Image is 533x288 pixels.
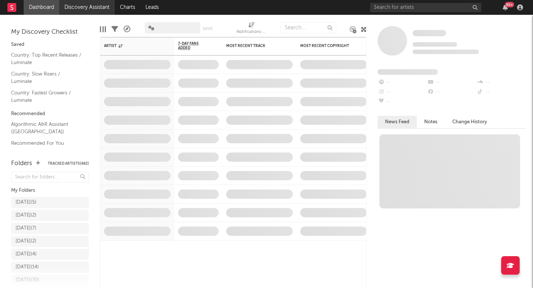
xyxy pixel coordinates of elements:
[16,250,37,259] div: [DATE] ( 4 )
[427,78,476,87] div: --
[203,27,212,31] button: Save
[104,44,160,48] div: Artist
[100,19,106,40] div: Edit Columns
[111,19,118,40] div: Filters
[11,159,32,168] div: Folders
[163,42,171,50] button: Filter by Artist
[505,2,514,7] div: 99 +
[16,263,39,272] div: [DATE] ( 14 )
[417,116,445,128] button: Notes
[16,276,39,285] div: [DATE] ( 30 )
[11,249,89,260] a: [DATE](4)
[16,224,36,233] div: [DATE] ( 7 )
[476,87,526,97] div: --
[413,42,457,47] span: Tracking Since: [DATE]
[413,30,446,37] a: Some Artist
[503,4,508,10] button: 99+
[11,210,89,221] a: [DATE](2)
[11,139,81,147] a: Recommended For You
[11,89,81,104] a: Country: Fastest Growers / Luminate
[124,19,130,40] div: A&R Pipeline
[413,30,446,36] span: Some Artist
[445,116,495,128] button: Change History
[11,275,89,286] a: [DATE](30)
[11,262,89,273] a: [DATE](14)
[11,40,89,49] div: Saved
[11,110,89,118] div: Recommended
[413,50,479,54] span: 0 fans last week
[300,44,356,48] div: Most Recent Copyright
[378,116,417,128] button: News Feed
[427,87,476,97] div: --
[378,87,427,97] div: --
[281,22,336,33] input: Search...
[237,28,266,37] div: Notifications (Artist)
[11,120,81,135] a: Algorithmic A&R Assistant ([GEOGRAPHIC_DATA])
[378,78,427,87] div: --
[11,223,89,234] a: [DATE](7)
[11,172,89,182] input: Search for folders...
[226,44,282,48] div: Most Recent Track
[359,42,367,50] button: Filter by Most Recent Copyright
[16,237,36,246] div: [DATE] ( 2 )
[11,186,89,195] div: My Folders
[11,28,89,37] div: My Discovery Checklist
[11,197,89,208] a: [DATE](5)
[11,70,81,85] a: Country: Slow Risers / Luminate
[285,42,293,50] button: Filter by Most Recent Track
[16,211,36,220] div: [DATE] ( 2 )
[237,19,266,40] div: Notifications (Artist)
[48,162,89,165] button: Tracked Artists(482)
[211,42,219,50] button: Filter by 7-Day Fans Added
[11,51,81,66] a: Country: Top Recent Releases / Luminate
[16,198,36,207] div: [DATE] ( 5 )
[476,78,526,87] div: --
[370,3,481,12] input: Search for artists
[378,97,427,107] div: --
[11,236,89,247] a: [DATE](2)
[178,41,208,50] span: 7-Day Fans Added
[378,69,438,75] span: Fans Added by Platform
